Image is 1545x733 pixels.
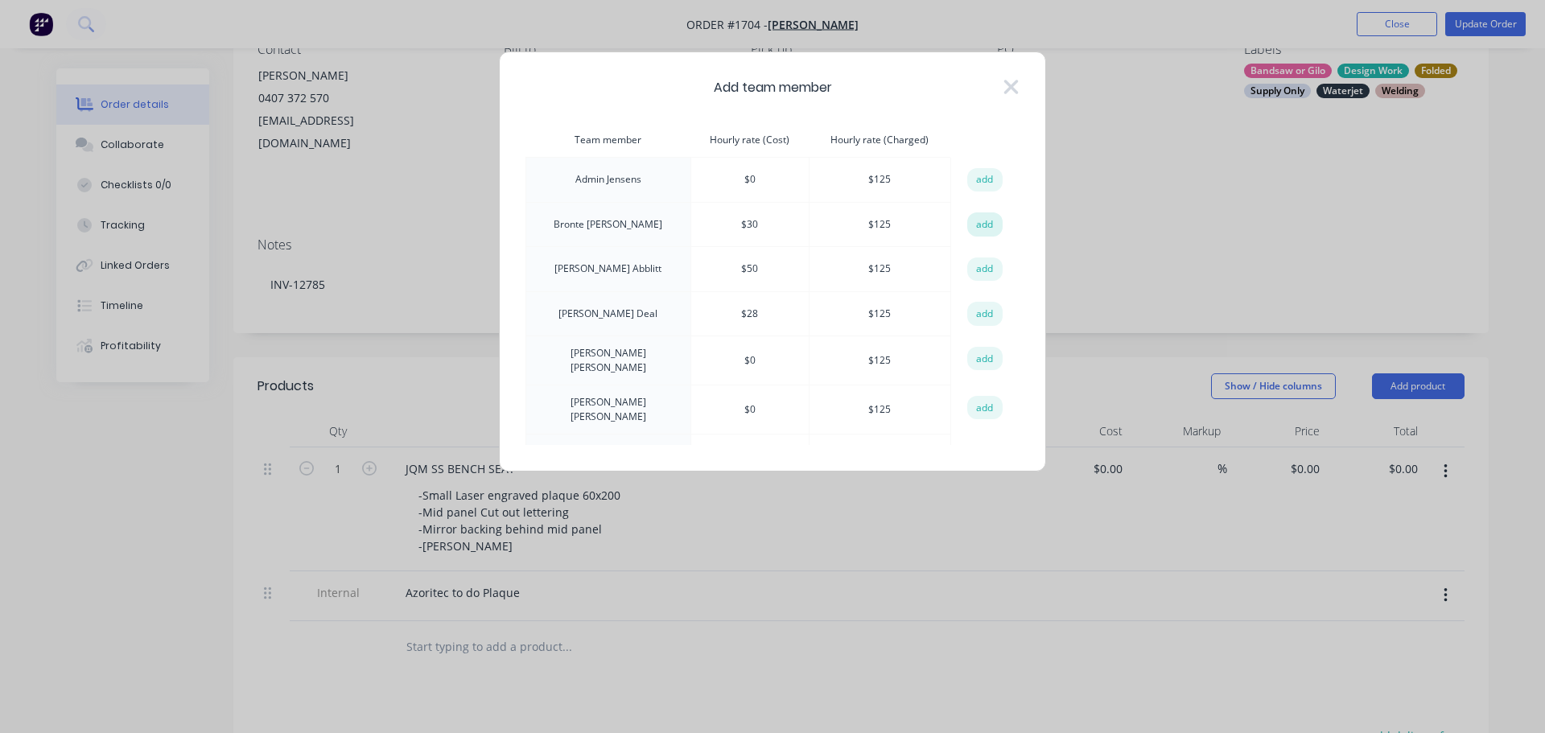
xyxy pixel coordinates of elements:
[526,336,691,385] td: [PERSON_NAME] [PERSON_NAME]
[526,385,691,434] td: [PERSON_NAME] [PERSON_NAME]
[690,434,809,480] td: $ 50
[690,247,809,292] td: $ 50
[526,158,691,203] td: Admin Jensens
[967,445,1003,469] button: add
[526,123,691,158] th: Team member
[809,158,950,203] td: $ 125
[526,202,691,247] td: Bronte [PERSON_NAME]
[809,202,950,247] td: $ 125
[809,123,950,158] th: Hourly rate (Charged)
[967,347,1003,371] button: add
[809,434,950,480] td: $ 125
[690,202,809,247] td: $ 30
[967,257,1003,282] button: add
[690,385,809,434] td: $ 0
[967,168,1003,192] button: add
[526,291,691,336] td: [PERSON_NAME] Deal
[690,123,809,158] th: Hourly rate (Cost)
[714,78,832,97] span: Add team member
[690,291,809,336] td: $ 28
[809,291,950,336] td: $ 125
[526,434,691,480] td: Welding Labourer
[967,396,1003,420] button: add
[950,123,1019,158] th: action
[526,247,691,292] td: [PERSON_NAME] Abblitt
[967,302,1003,326] button: add
[690,158,809,203] td: $ 0
[809,385,950,434] td: $ 125
[809,247,950,292] td: $ 125
[690,336,809,385] td: $ 0
[967,212,1003,237] button: add
[809,336,950,385] td: $ 125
